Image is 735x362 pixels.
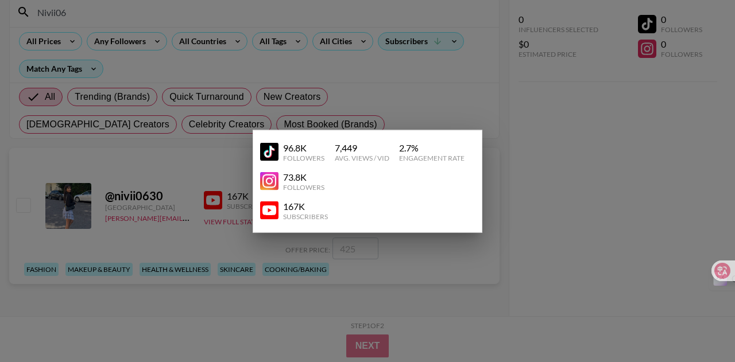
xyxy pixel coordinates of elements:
[260,143,278,161] img: YouTube
[260,201,278,220] img: YouTube
[678,305,721,348] iframe: Drift Widget Chat Controller
[260,172,278,190] img: YouTube
[399,153,465,162] div: Engagement Rate
[283,212,328,220] div: Subscribers
[283,182,324,191] div: Followers
[283,142,324,153] div: 96.8K
[283,153,324,162] div: Followers
[335,142,389,153] div: 7,449
[399,142,465,153] div: 2.7 %
[335,153,389,162] div: Avg. Views / Vid
[283,171,324,182] div: 73.8K
[283,200,328,212] div: 167K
